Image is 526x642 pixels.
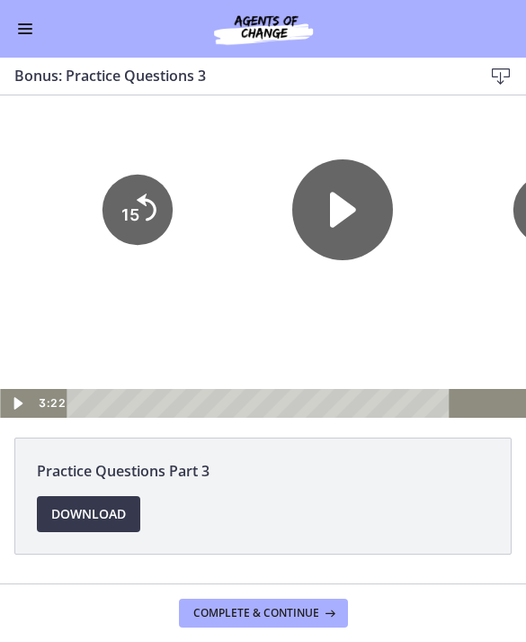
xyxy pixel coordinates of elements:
button: Play Video [292,128,393,229]
h3: Bonus: Practice Questions 3 [14,65,454,86]
span: Practice Questions Part 3 [37,460,489,482]
button: Complete & continue [179,599,348,628]
span: Download [51,503,126,525]
img: Agents of Change [174,11,353,47]
button: Skip back 15 seconds [102,143,172,213]
a: Download [37,496,140,532]
button: Enable menu [14,18,36,40]
tspan: 15 [121,174,139,193]
span: Complete & continue [193,606,319,620]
